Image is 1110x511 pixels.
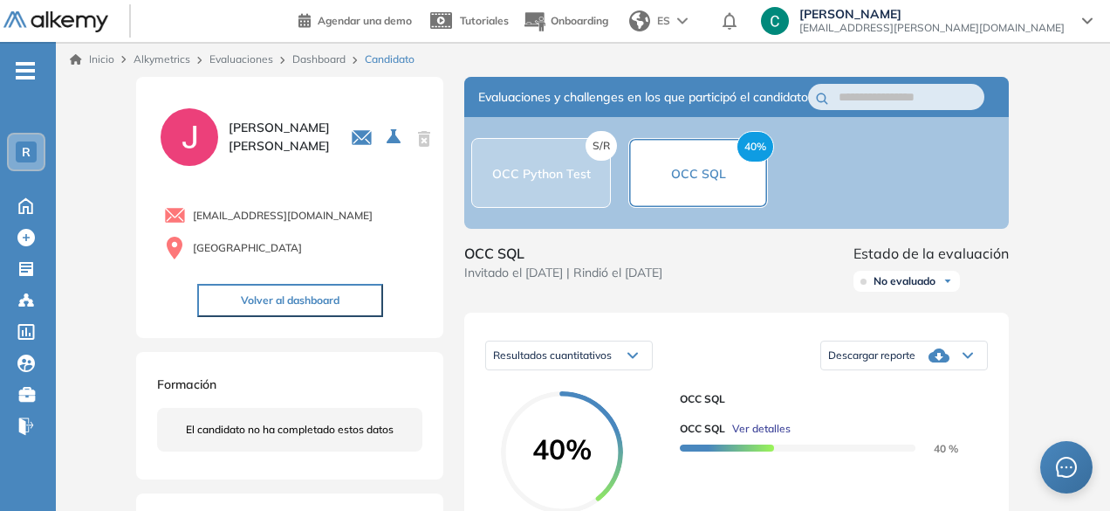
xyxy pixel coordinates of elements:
[677,17,688,24] img: arrow
[460,14,509,27] span: Tutoriales
[380,121,411,153] button: Seleccione la evaluación activa
[501,435,623,463] span: 40%
[318,14,412,27] span: Agendar una demo
[725,421,791,437] button: Ver detalles
[680,421,725,437] span: OCC SQL
[186,422,394,438] span: El candidato no ha completado estos datos
[70,52,114,67] a: Inicio
[671,166,726,182] span: OCC SQL
[913,442,958,455] span: 40 %
[493,349,612,362] span: Resultados cuantitativos
[298,9,412,30] a: Agendar una demo
[551,14,608,27] span: Onboarding
[853,243,1009,264] span: Estado de la evaluación
[942,276,953,287] img: Ícono de flecha
[828,349,915,363] span: Descargar reporte
[3,11,108,33] img: Logo
[16,69,35,73] i: -
[799,7,1065,21] span: [PERSON_NAME]
[492,166,591,182] span: OCC Python Test
[365,52,415,67] span: Candidato
[799,21,1065,35] span: [EMAIL_ADDRESS][PERSON_NAME][DOMAIN_NAME]
[478,88,808,107] span: Evaluaciones y challenges en los que participó el candidato
[464,264,662,282] span: Invitado el [DATE] | Rindió el [DATE]
[586,131,617,161] span: S/R
[209,52,273,66] a: Evaluaciones
[157,376,216,392] span: Formación
[22,145,31,159] span: R
[1056,457,1077,478] span: message
[464,243,662,264] span: OCC SQL
[134,52,190,66] span: Alkymetrics
[737,131,774,162] span: 40%
[732,421,791,437] span: Ver detalles
[292,52,346,66] a: Dashboard
[193,240,302,256] span: [GEOGRAPHIC_DATA]
[874,274,935,288] span: No evaluado
[157,105,222,169] img: PROFILE_MENU_LOGO_USER
[680,391,974,407] span: OCC SQL
[629,10,650,31] img: world
[657,13,670,29] span: ES
[197,284,383,317] button: Volver al dashboard
[523,3,608,40] button: Onboarding
[229,119,330,155] span: [PERSON_NAME] [PERSON_NAME]
[193,208,373,224] span: [EMAIL_ADDRESS][DOMAIN_NAME]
